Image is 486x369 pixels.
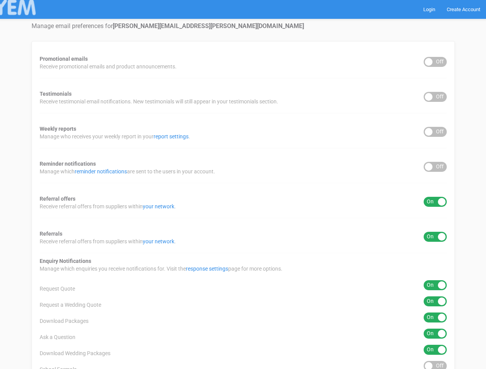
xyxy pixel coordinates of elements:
[40,333,75,341] span: Ask a Question
[40,238,176,245] span: Receive referral offers from suppliers within .
[143,203,174,209] a: your network
[40,168,215,175] span: Manage which are sent to the users in your account.
[40,161,96,167] strong: Reminder notifications
[40,285,75,293] span: Request Quote
[40,63,177,70] span: Receive promotional emails and product announcements.
[40,265,282,273] span: Manage which enquiries you receive notifications for. Visit the page for more options.
[40,231,62,237] strong: Referrals
[40,317,89,325] span: Download Packages
[40,98,278,105] span: Receive testimonial email notifications. New testimonials will still appear in your testimonials ...
[143,238,174,244] a: your network
[40,91,72,97] strong: Testimonials
[32,23,455,30] h4: Manage email preferences for
[186,266,228,272] a: response settings
[40,258,91,264] strong: Enquiry Notifications
[40,56,88,62] strong: Promotional emails
[113,22,304,30] strong: [PERSON_NAME][EMAIL_ADDRESS][PERSON_NAME][DOMAIN_NAME]
[40,349,110,357] span: Download Wedding Packages
[75,168,127,175] a: reminder notifications
[40,126,76,132] strong: Weekly reports
[40,133,190,140] span: Manage who receives your weekly report in your .
[154,133,189,140] a: report settings
[40,196,75,202] strong: Referral offers
[40,301,101,309] span: Request a Wedding Quote
[40,203,176,210] span: Receive referral offers from suppliers within .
